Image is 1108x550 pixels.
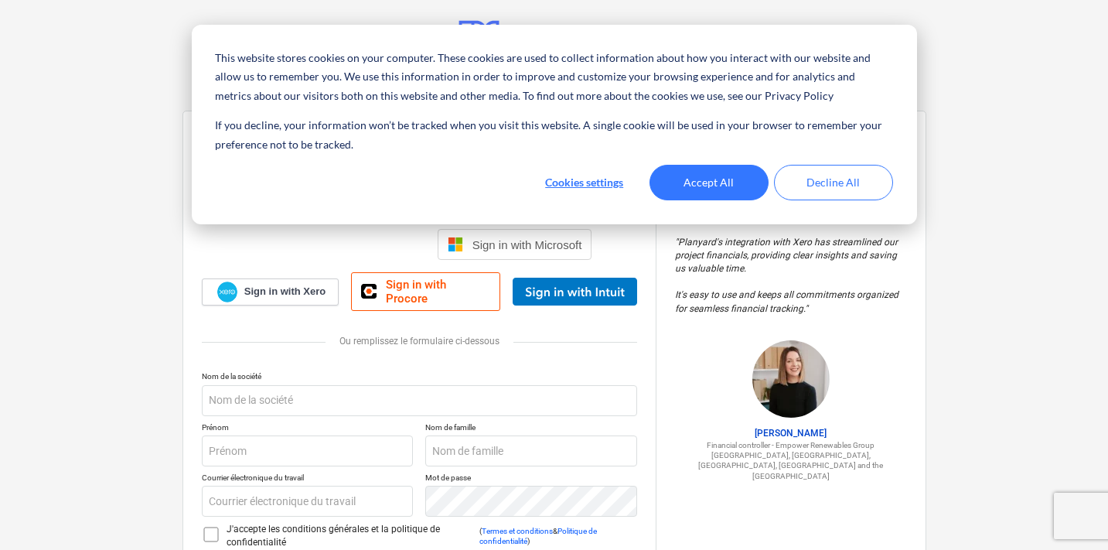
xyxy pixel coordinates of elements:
[448,237,463,252] img: Microsoft logo
[239,227,433,261] iframe: Bouton "Se connecter avec Google"
[479,526,636,547] p: ( & )
[202,422,414,436] p: Prénom
[217,282,237,302] img: Xero logo
[479,527,597,545] a: Politique de confidentialité
[215,116,892,154] p: If you decline, your information won’t be tracked when you visit this website. A single cookie wi...
[525,165,644,200] button: Cookies settings
[386,278,490,306] span: Sign in with Procore
[675,427,907,440] p: [PERSON_NAME]
[425,422,637,436] p: Nom de famille
[202,371,637,384] p: Nom de la société
[227,523,480,549] p: J'accepte les conditions générales et la politique de confidentialité
[472,238,582,251] span: Sign in with Microsoft
[202,385,637,416] input: Nom de la société
[244,285,326,299] span: Sign in with Xero
[675,440,907,450] p: Financial controller - Empower Renewables Group
[425,436,637,466] input: Nom de famille
[202,336,637,347] div: Ou remplissez le formulaire ci-dessous
[774,165,893,200] button: Decline All
[425,473,637,486] p: Mot de passe
[675,450,907,481] p: [GEOGRAPHIC_DATA], [GEOGRAPHIC_DATA], [GEOGRAPHIC_DATA], [GEOGRAPHIC_DATA] and the [GEOGRAPHIC_DATA]
[752,340,830,418] img: Sharon Brown
[202,473,414,486] p: Courrier électronique du travail
[482,527,553,535] a: Termes et conditions
[202,486,414,517] input: Courrier électronique du travail
[202,278,339,306] a: Sign in with Xero
[351,272,499,311] a: Sign in with Procore
[202,436,414,466] input: Prénom
[192,25,917,224] div: Cookie banner
[649,165,769,200] button: Accept All
[675,236,907,316] p: " Planyard's integration with Xero has streamlined our project financials, providing clear insigh...
[215,49,892,106] p: This website stores cookies on your computer. These cookies are used to collect information about...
